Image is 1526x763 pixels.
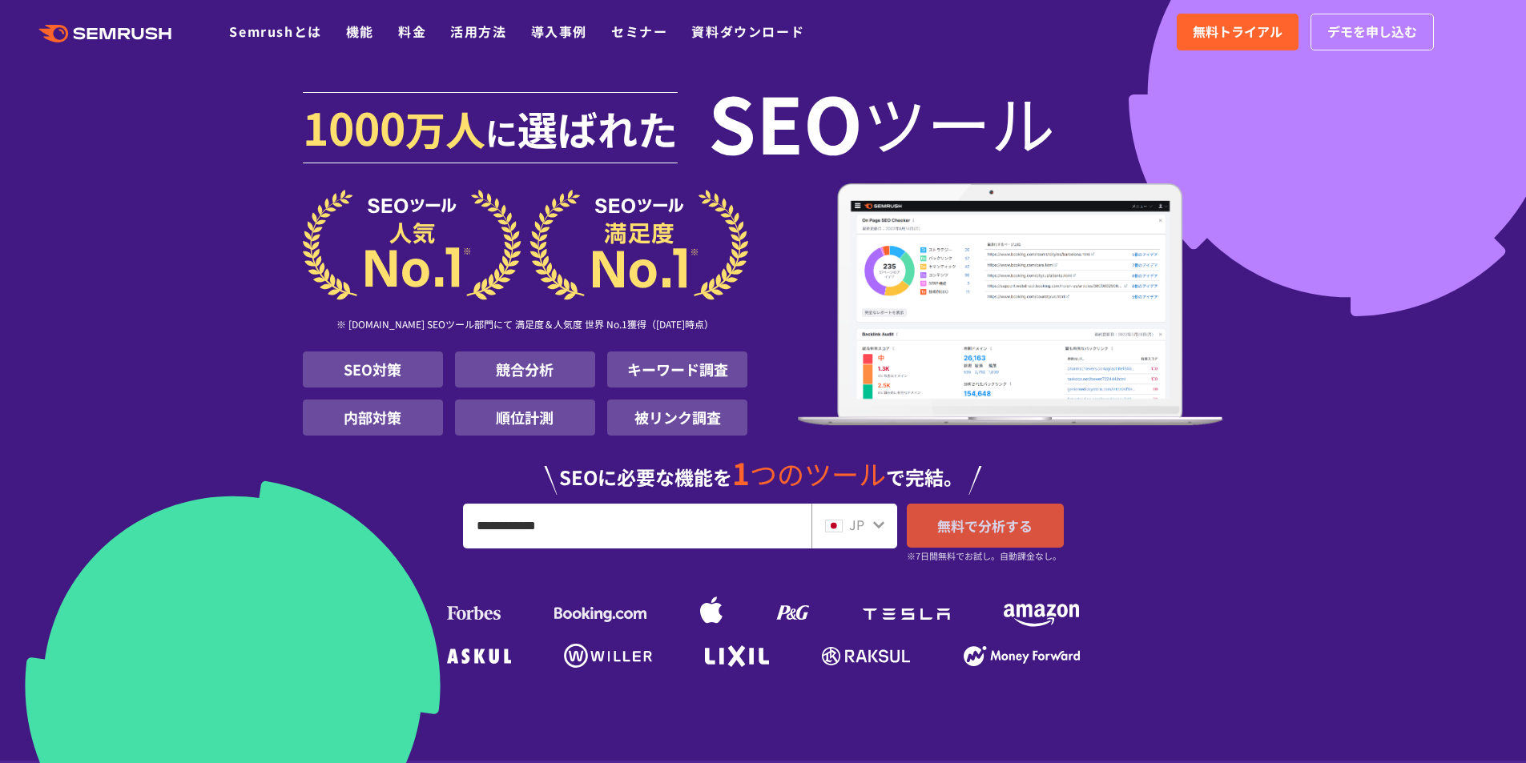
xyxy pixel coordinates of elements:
[405,99,485,157] span: 万人
[907,504,1064,548] a: 無料で分析する
[937,516,1033,536] span: 無料で分析する
[303,94,405,159] span: 1000
[1177,14,1299,50] a: 無料トライアル
[464,504,811,548] input: URL、キーワードを入力してください
[517,99,678,157] span: 選ばれた
[455,400,595,436] li: 順位計測
[907,548,1061,564] small: ※7日間無料でお試し。自動課金なし。
[886,463,963,491] span: で完結。
[450,22,506,41] a: 活用方法
[611,22,667,41] a: セミナー
[607,400,747,436] li: 被リンク調査
[750,454,886,493] span: つのツール
[1193,22,1282,42] span: 無料トライアル
[303,442,1224,495] div: SEOに必要な機能を
[303,351,443,388] li: SEO対策
[303,300,748,351] div: ※ [DOMAIN_NAME] SEOツール部門にて 満足度＆人気度 世界 No.1獲得（[DATE]時点）
[863,90,1055,154] span: ツール
[1311,14,1434,50] a: デモを申し込む
[346,22,374,41] a: 機能
[455,351,595,388] li: 競合分析
[708,90,863,154] span: SEO
[303,400,443,436] li: 内部対策
[849,515,864,534] span: JP
[531,22,587,41] a: 導入事例
[229,22,321,41] a: Semrushとは
[732,451,750,494] span: 1
[398,22,426,41] a: 料金
[485,109,517,155] span: に
[1327,22,1417,42] span: デモを申し込む
[691,22,804,41] a: 資料ダウンロード
[607,351,747,388] li: キーワード調査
